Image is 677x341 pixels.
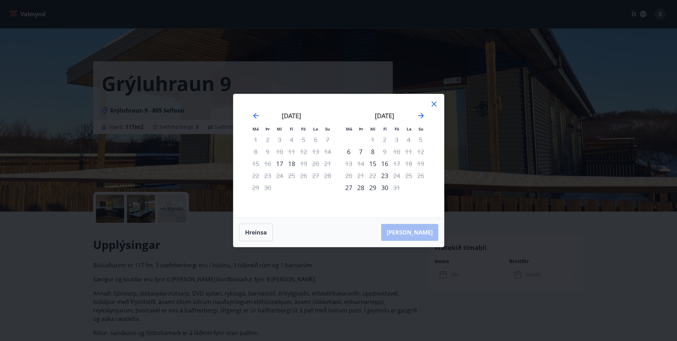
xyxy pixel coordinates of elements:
[355,146,367,158] div: 7
[277,126,282,132] small: Mi
[322,158,334,170] td: Not available. sunnudagur, 21. september 2025
[355,146,367,158] td: Choose þriðjudagur, 7. október 2025 as your check-in date. It’s available.
[379,170,391,182] td: Choose fimmtudagur, 23. október 2025 as your check-in date. It’s available.
[290,126,293,132] small: Fi
[250,170,262,182] td: Not available. mánudagur, 22. september 2025
[395,126,399,132] small: Fö
[298,170,310,182] td: Not available. föstudagur, 26. september 2025
[322,170,334,182] td: Not available. sunnudagur, 28. september 2025
[322,134,334,146] td: Not available. sunnudagur, 7. september 2025
[415,170,427,182] td: Not available. sunnudagur, 26. október 2025
[343,146,355,158] td: Choose mánudagur, 6. október 2025 as your check-in date. It’s available.
[379,134,391,146] td: Not available. fimmtudagur, 2. október 2025
[298,158,310,170] td: Not available. föstudagur, 19. september 2025
[252,126,259,132] small: Má
[391,182,403,194] div: Aðeins útritun í boði
[274,146,286,158] td: Not available. miðvikudagur, 10. september 2025
[242,103,435,209] div: Calendar
[250,146,262,158] td: Not available. mánudagur, 8. september 2025
[383,126,387,132] small: Fi
[250,182,262,194] td: Not available. mánudagur, 29. september 2025
[343,182,355,194] div: Aðeins innritun í boði
[367,182,379,194] div: 29
[407,126,411,132] small: La
[419,126,423,132] small: Su
[274,158,286,170] td: Choose miðvikudagur, 17. september 2025 as your check-in date. It’s available.
[379,158,391,170] div: 16
[379,182,391,194] div: 30
[262,158,274,170] td: Not available. þriðjudagur, 16. september 2025
[379,170,391,182] div: Aðeins innritun í boði
[391,170,403,182] div: Aðeins útritun í boði
[286,158,298,170] div: 18
[274,134,286,146] td: Not available. miðvikudagur, 3. september 2025
[250,158,262,170] td: Not available. mánudagur, 15. september 2025
[250,134,262,146] td: Not available. mánudagur, 1. september 2025
[298,146,310,158] td: Not available. föstudagur, 12. september 2025
[286,158,298,170] td: Choose fimmtudagur, 18. september 2025 as your check-in date. It’s available.
[286,146,298,158] td: Not available. fimmtudagur, 11. september 2025
[367,158,379,170] div: Aðeins innritun í boði
[343,146,355,158] div: Aðeins innritun í boði
[355,158,367,170] td: Not available. þriðjudagur, 14. október 2025
[417,111,425,120] div: Move forward to switch to the next month.
[415,146,427,158] td: Not available. sunnudagur, 12. október 2025
[403,134,415,146] td: Not available. laugardagur, 4. október 2025
[301,126,306,132] small: Fö
[379,158,391,170] td: Choose fimmtudagur, 16. október 2025 as your check-in date. It’s available.
[322,146,334,158] td: Not available. sunnudagur, 14. september 2025
[325,126,330,132] small: Su
[367,146,379,158] td: Choose miðvikudagur, 8. október 2025 as your check-in date. It’s available.
[375,111,394,120] strong: [DATE]
[379,146,391,158] td: Not available. fimmtudagur, 9. október 2025
[367,158,379,170] td: Choose miðvikudagur, 15. október 2025 as your check-in date. It’s available.
[367,170,379,182] td: Not available. miðvikudagur, 22. október 2025
[379,146,391,158] div: Aðeins útritun í boði
[346,126,352,132] small: Má
[286,170,298,182] td: Not available. fimmtudagur, 25. september 2025
[343,158,355,170] td: Not available. mánudagur, 13. október 2025
[274,158,286,170] div: Aðeins innritun í boði
[286,134,298,146] td: Not available. fimmtudagur, 4. september 2025
[262,134,274,146] td: Not available. þriðjudagur, 2. september 2025
[391,170,403,182] td: Not available. föstudagur, 24. október 2025
[266,126,270,132] small: Þr
[367,134,379,146] td: Not available. miðvikudagur, 1. október 2025
[313,126,318,132] small: La
[391,158,403,170] td: Not available. föstudagur, 17. október 2025
[310,134,322,146] td: Not available. laugardagur, 6. september 2025
[379,182,391,194] td: Choose fimmtudagur, 30. október 2025 as your check-in date. It’s available.
[391,134,403,146] td: Not available. föstudagur, 3. október 2025
[370,126,376,132] small: Mi
[355,182,367,194] div: 28
[298,158,310,170] div: Aðeins útritun í boði
[282,111,301,120] strong: [DATE]
[262,170,274,182] td: Not available. þriðjudagur, 23. september 2025
[262,182,274,194] td: Not available. þriðjudagur, 30. september 2025
[415,158,427,170] td: Not available. sunnudagur, 19. október 2025
[343,182,355,194] td: Choose mánudagur, 27. október 2025 as your check-in date. It’s available.
[367,146,379,158] div: 8
[298,134,310,146] td: Not available. föstudagur, 5. september 2025
[239,224,273,241] button: Hreinsa
[403,146,415,158] td: Not available. laugardagur, 11. október 2025
[359,126,363,132] small: Þr
[262,146,274,158] td: Not available. þriðjudagur, 9. september 2025
[343,170,355,182] td: Not available. mánudagur, 20. október 2025
[403,158,415,170] td: Not available. laugardagur, 18. október 2025
[355,170,367,182] td: Not available. þriðjudagur, 21. október 2025
[310,146,322,158] td: Not available. laugardagur, 13. september 2025
[391,158,403,170] div: Aðeins útritun í boði
[252,111,260,120] div: Move backward to switch to the previous month.
[274,170,286,182] td: Not available. miðvikudagur, 24. september 2025
[355,182,367,194] td: Choose þriðjudagur, 28. október 2025 as your check-in date. It’s available.
[310,170,322,182] td: Not available. laugardagur, 27. september 2025
[403,170,415,182] td: Not available. laugardagur, 25. október 2025
[391,146,403,158] td: Not available. föstudagur, 10. október 2025
[310,158,322,170] td: Not available. laugardagur, 20. september 2025
[391,182,403,194] td: Not available. föstudagur, 31. október 2025
[415,134,427,146] td: Not available. sunnudagur, 5. október 2025
[367,182,379,194] td: Choose miðvikudagur, 29. október 2025 as your check-in date. It’s available.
